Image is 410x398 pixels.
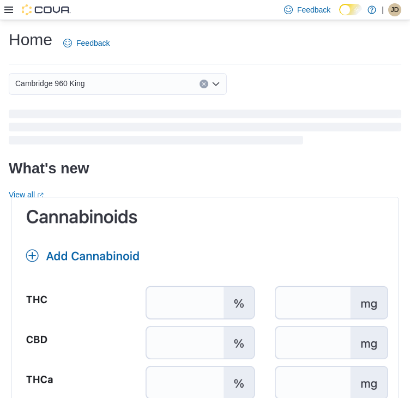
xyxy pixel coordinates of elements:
h1: Home [9,29,52,51]
p: | [382,3,384,16]
svg: External link [37,192,44,199]
a: Feedback [59,32,114,54]
input: Dark Mode [339,4,362,15]
a: View allExternal link [9,190,44,199]
span: Dark Mode [339,15,340,16]
span: Feedback [76,38,110,49]
img: Cova [22,4,71,15]
button: Open list of options [212,80,220,88]
span: Feedback [297,4,330,15]
h2: What's new [9,160,89,177]
span: Cambridge 960 King [15,77,85,90]
span: Loading [9,112,401,147]
span: JD [391,3,399,16]
div: Jessica Devereux [388,3,401,16]
button: Clear input [200,80,208,88]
